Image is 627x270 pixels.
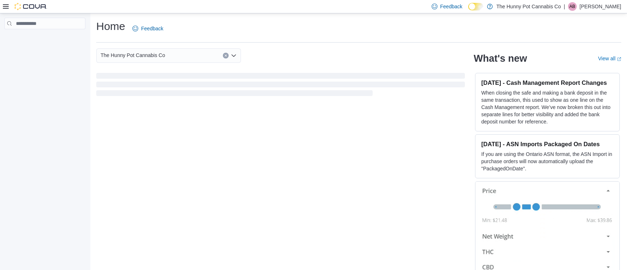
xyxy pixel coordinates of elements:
[101,51,165,60] span: The Hunny Pot Cannabis Co
[496,2,561,11] p: The Hunny Pot Cannabis Co
[564,2,565,11] p: |
[231,53,237,58] button: Open list of options
[598,56,621,61] a: View allExternal link
[130,21,166,36] a: Feedback
[568,2,577,11] div: Averie Bentley
[481,151,614,172] p: If you are using the Ontario ASN format, the ASN Import in purchase orders will now automatically...
[617,57,621,61] svg: External link
[440,3,462,10] span: Feedback
[468,3,483,10] input: Dark Mode
[96,74,465,97] span: Loading
[569,2,575,11] span: AB
[481,79,614,86] h3: [DATE] - Cash Management Report Changes
[223,53,229,58] button: Clear input
[141,25,163,32] span: Feedback
[580,2,621,11] p: [PERSON_NAME]
[481,89,614,125] p: When closing the safe and making a bank deposit in the same transaction, this used to show as one...
[481,140,614,148] h3: [DATE] - ASN Imports Packaged On Dates
[14,3,47,10] img: Cova
[474,53,527,64] h2: What's new
[96,19,125,34] h1: Home
[4,31,85,48] nav: Complex example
